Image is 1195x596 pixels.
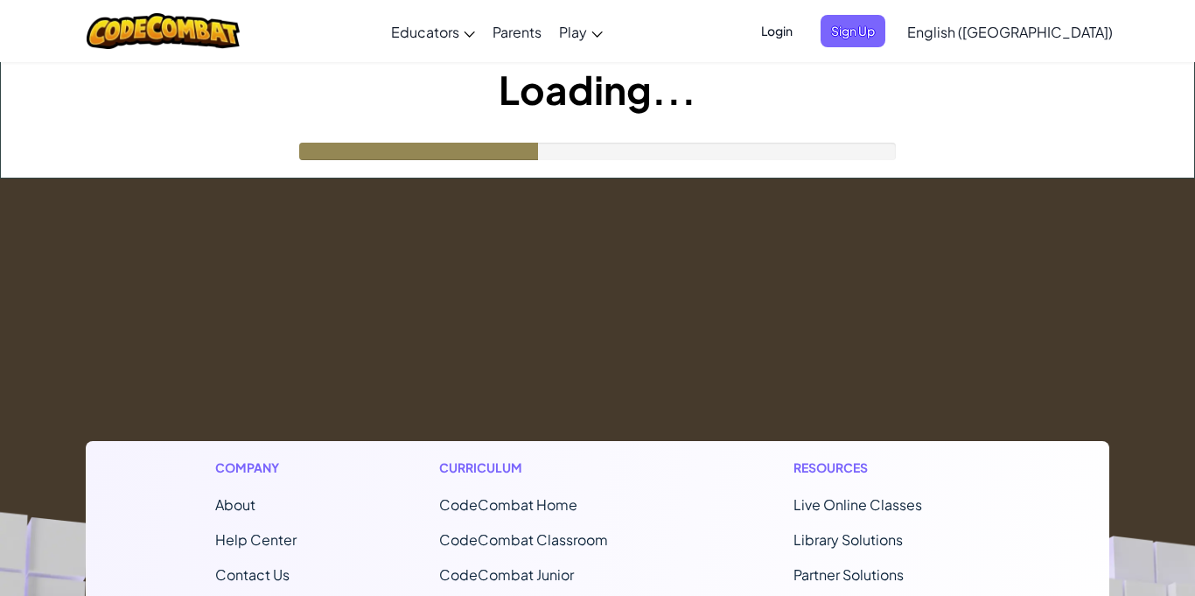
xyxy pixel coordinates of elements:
span: English ([GEOGRAPHIC_DATA]) [907,23,1113,41]
a: CodeCombat Classroom [439,530,608,549]
a: About [215,495,255,514]
a: Parents [484,8,550,55]
span: Educators [391,23,459,41]
a: Library Solutions [793,530,903,549]
button: Sign Up [821,15,885,47]
a: Live Online Classes [793,495,922,514]
a: Educators [382,8,484,55]
a: CodeCombat Junior [439,565,574,584]
img: CodeCombat logo [87,13,240,49]
h1: Resources [793,459,980,477]
button: Login [751,15,803,47]
h1: Loading... [1,62,1194,116]
span: Play [559,23,587,41]
a: Partner Solutions [793,565,904,584]
a: Help Center [215,530,297,549]
h1: Curriculum [439,459,651,477]
h1: Company [215,459,297,477]
a: English ([GEOGRAPHIC_DATA]) [898,8,1122,55]
span: Contact Us [215,565,290,584]
a: Play [550,8,611,55]
span: CodeCombat Home [439,495,577,514]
